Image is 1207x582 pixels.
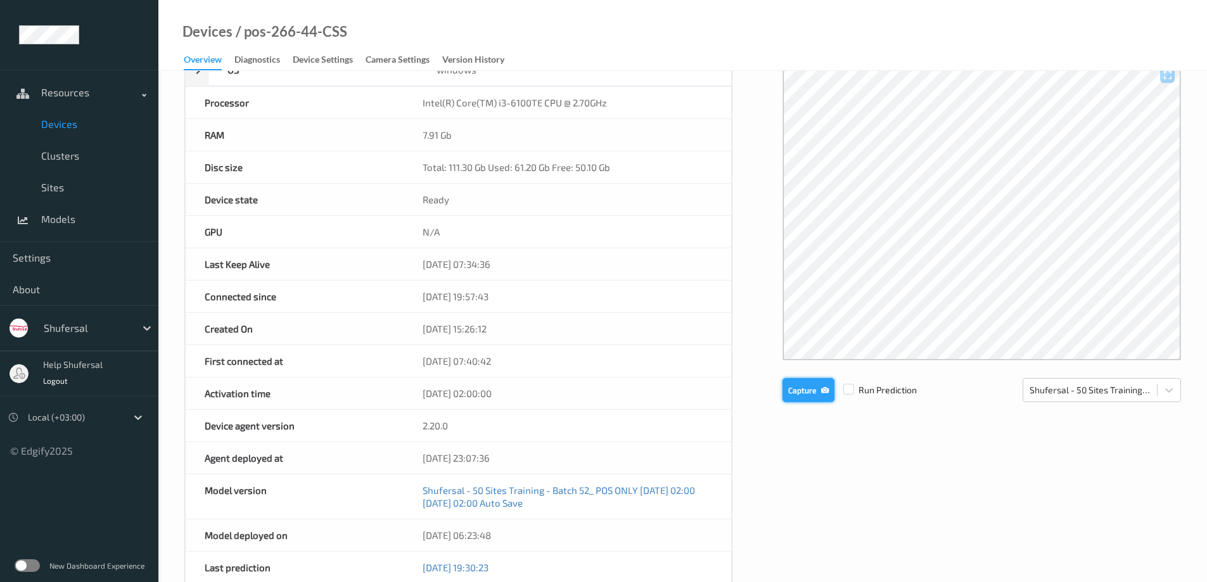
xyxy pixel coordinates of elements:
div: Ready [404,184,731,215]
div: Device state [186,184,404,215]
a: Diagnostics [234,51,293,69]
div: Version History [442,53,504,69]
a: Version History [442,51,517,69]
a: Overview [184,51,234,70]
div: [DATE] 02:00:00 [404,377,731,409]
div: Overview [184,53,222,70]
div: Model version [186,474,404,519]
div: Processor [186,87,404,118]
div: RAM [186,119,404,151]
div: [DATE] 23:07:36 [404,442,731,474]
div: [DATE] 07:34:36 [404,248,731,280]
button: Capture [782,378,834,402]
div: Connected since [186,281,404,312]
a: Device Settings [293,51,366,69]
div: Intel(R) Core(TM) i3-6100TE CPU @ 2.70GHz [404,87,731,118]
a: Devices [182,25,233,38]
div: [DATE] 07:40:42 [404,345,731,377]
div: [DATE] 19:57:43 [404,281,731,312]
div: 7.91 Gb [404,119,731,151]
div: [DATE] 15:26:12 [404,313,731,345]
a: [DATE] 19:30:23 [423,562,489,573]
div: Device agent version [186,410,404,441]
div: GPU [186,216,404,248]
div: 2.20.0 [404,410,731,441]
div: Last Keep Alive [186,248,404,280]
div: N/A [404,216,731,248]
div: Model deployed on [186,519,404,551]
a: Camera Settings [366,51,442,69]
div: / pos-266-44-CSS [233,25,347,38]
div: Disc size [186,151,404,183]
span: Run Prediction [834,384,917,396]
a: Shufersal - 50 Sites Training - Batch 52_ POS ONLY [DATE] 02:00 [DATE] 02:00 Auto Save [423,484,695,509]
div: Created On [186,313,404,345]
div: Diagnostics [234,53,280,69]
div: Total: 111.30 Gb Used: 61.20 Gb Free: 50.10 Gb [404,151,731,183]
div: [DATE] 06:23:48 [404,519,731,551]
div: First connected at [186,345,404,377]
div: Device Settings [293,53,353,69]
div: Activation time [186,377,404,409]
div: Agent deployed at [186,442,404,474]
div: Camera Settings [366,53,430,69]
